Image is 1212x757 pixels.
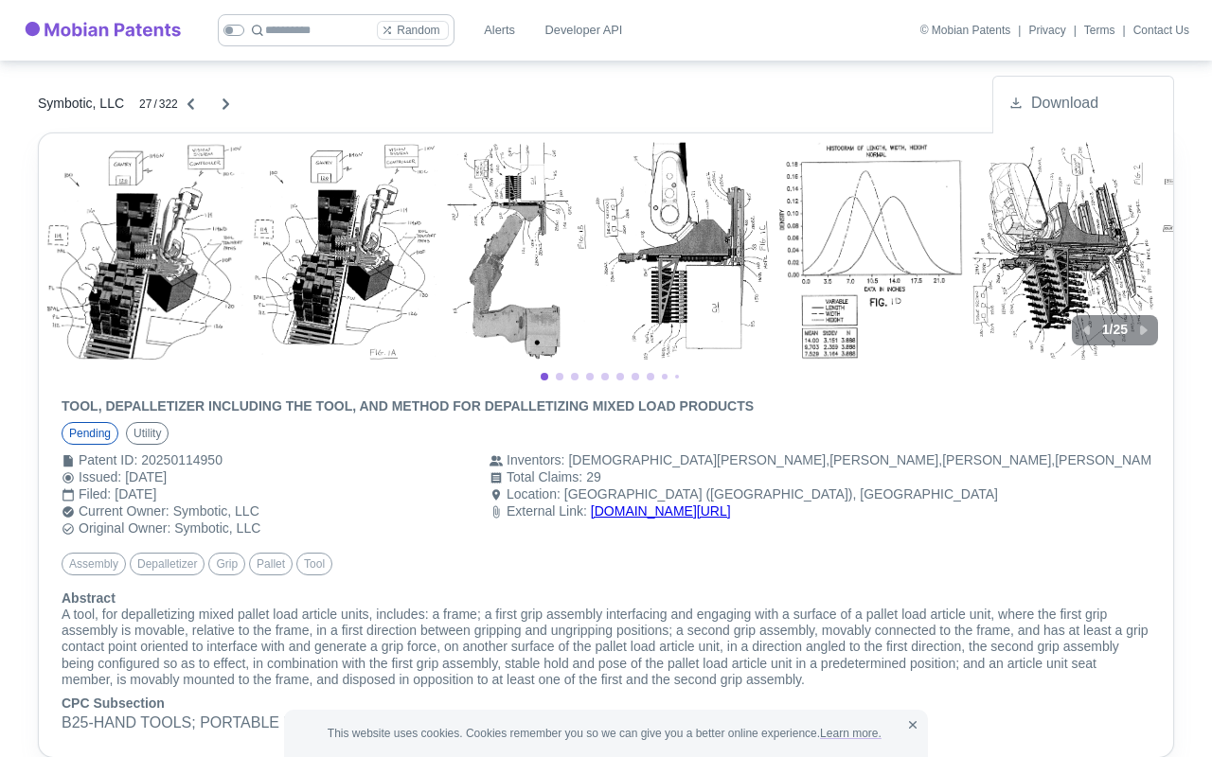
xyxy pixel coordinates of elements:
img: US20250114950A1-20250410-D00004.png [777,141,963,361]
h6: CPC Subsection [62,695,1150,712]
button: Random [377,21,448,40]
a: Symbotic, LLC [173,503,259,519]
h6: TOOL, DEPALLETIZER INCLUDING THE TOOL, AND METHOD FOR DEPALLETIZING MIXED LOAD PRODUCTS [62,398,1150,414]
div: Total Claims : [507,469,582,486]
div: assembly [62,553,126,575]
p: B25 - HAND TOOLS; PORTABLE POWER-DRIVEN TOOLS; MANIPULATORS [62,712,1150,734]
div: / [153,98,156,110]
div: 27 [139,98,151,110]
div: [DATE] [125,469,459,485]
div: 20250114950 [141,452,459,468]
div: Location : [507,486,561,503]
div: 322 [159,98,178,110]
div: © Mobian Patents [920,25,1011,36]
div: [GEOGRAPHIC_DATA] ([GEOGRAPHIC_DATA]), [GEOGRAPHIC_DATA] [564,486,1150,502]
h6: 1 / 25 [1102,322,1128,338]
img: US20250114950A1-20250410-D00003.png [595,141,770,361]
a: Alerts [470,13,530,47]
div: tool [296,553,332,575]
div: grip [208,553,245,575]
div: | [1018,22,1021,39]
div: 29 [586,469,1150,485]
a: Developer API [538,13,631,47]
span: tool [297,555,331,572]
h6: Abstract [62,590,1150,607]
img: US20250114950A1-20250410-D00001.png [252,141,438,361]
div: [DATE] [115,486,459,502]
a: [PERSON_NAME] [942,452,1051,467]
div: | [1123,22,1126,39]
a: [DEMOGRAPHIC_DATA][PERSON_NAME] [568,452,826,467]
div: | [1074,22,1077,39]
span: assembly [62,555,125,572]
div: Current Owner : [79,503,169,520]
div: Inventors : [507,452,564,469]
div: Filed : [79,486,111,503]
span: Download [1031,92,1098,114]
a: Privacy [1028,25,1065,36]
a: Download [1008,92,1173,114]
a: Symbotic, LLC [38,80,124,127]
div: Original Owner : [79,520,170,537]
a: Terms [1084,25,1115,36]
div: depalletizer [130,553,205,575]
a: Symbotic, LLC [174,520,260,536]
a: [PERSON_NAME] [1055,452,1164,467]
span: depalletizer [131,555,204,572]
div: External Link : [507,503,587,520]
span: This website uses cookies. Cookies remember you so we can give you a better online experience. [328,725,884,742]
a: [DOMAIN_NAME][URL] [591,503,731,519]
a: [PERSON_NAME] [829,452,938,467]
img: US20250114950A1-20250410-D00000.png [46,141,244,361]
div: pallet [249,553,293,575]
div: Issued : [79,469,121,486]
span: pallet [250,555,292,572]
img: US20250114950A1-20250410-D00002.png [446,141,587,361]
span: grip [209,555,244,572]
div: Patent ID : [79,452,137,469]
div: , , , [568,452,1150,468]
a: Learn more. [820,727,882,740]
p: A tool, for depalletizing mixed pallet load article units, includes: a frame; a first grip assemb... [62,607,1150,688]
a: Contact Us [1133,25,1189,36]
img: US20250114950A1-20250410-D00005.png [971,141,1154,361]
